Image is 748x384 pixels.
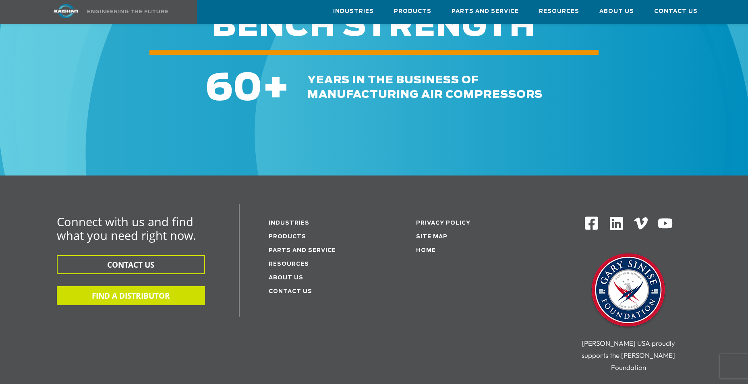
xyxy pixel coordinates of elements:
[599,0,634,22] a: About Us
[57,255,205,274] button: CONTACT US
[539,7,579,16] span: Resources
[57,214,196,243] span: Connect with us and find what you need right now.
[452,7,519,16] span: Parts and Service
[394,7,431,16] span: Products
[307,75,543,100] span: years in the business of manufacturing air compressors
[584,216,599,231] img: Facebook
[269,234,306,239] a: Products
[333,0,374,22] a: Industries
[57,286,205,305] button: FIND A DISTRIBUTOR
[269,248,336,253] a: Parts and service
[205,70,262,107] span: 60
[269,221,309,226] a: Industries
[588,251,669,331] img: Gary Sinise Foundation
[609,216,624,231] img: Linkedin
[452,0,519,22] a: Parts and Service
[416,221,470,226] a: Privacy Policy
[269,289,312,294] a: Contact Us
[394,0,431,22] a: Products
[262,70,290,107] span: +
[539,0,579,22] a: Resources
[654,0,698,22] a: Contact Us
[654,7,698,16] span: Contact Us
[416,248,436,253] a: Home
[333,7,374,16] span: Industries
[416,234,448,239] a: Site Map
[269,275,303,281] a: About Us
[634,217,648,229] img: Vimeo
[36,4,96,18] img: kaishan logo
[269,262,309,267] a: Resources
[657,216,673,231] img: Youtube
[87,10,168,13] img: Engineering the future
[599,7,634,16] span: About Us
[582,339,675,372] span: [PERSON_NAME] USA proudly supports the [PERSON_NAME] Foundation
